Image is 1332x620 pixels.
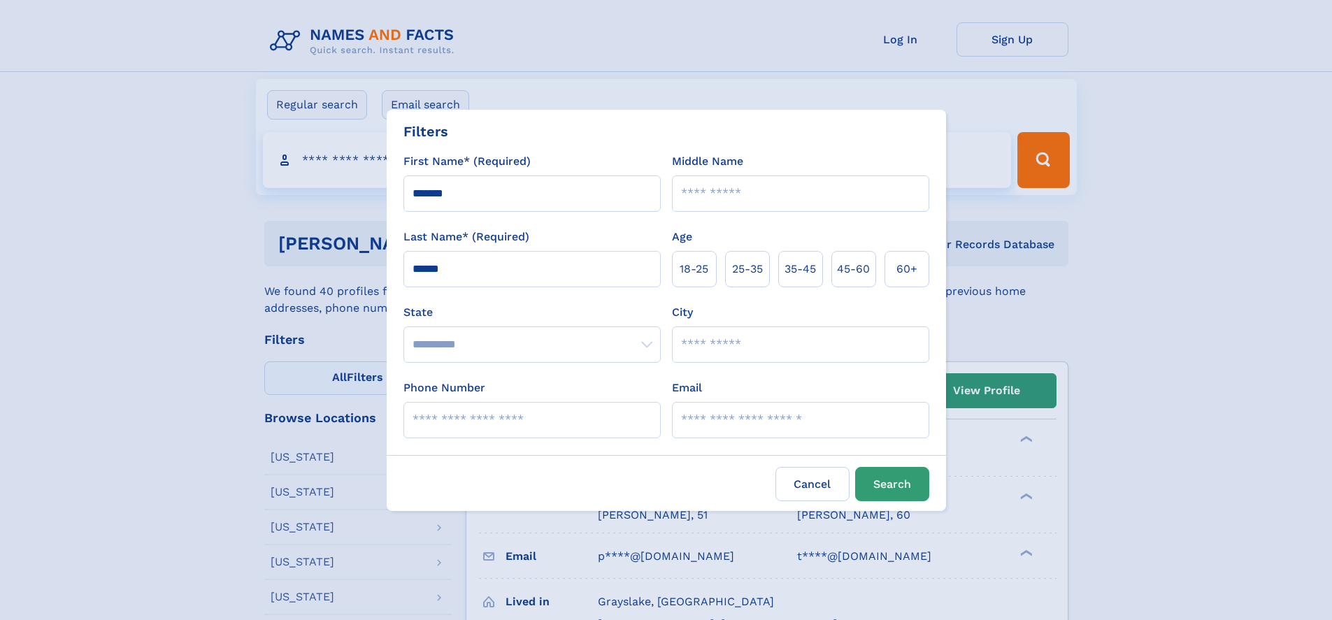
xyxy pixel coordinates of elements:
[672,153,743,170] label: Middle Name
[785,261,816,277] span: 35‑45
[403,121,448,142] div: Filters
[672,304,693,321] label: City
[775,467,850,501] label: Cancel
[403,229,529,245] label: Last Name* (Required)
[732,261,763,277] span: 25‑35
[403,380,485,396] label: Phone Number
[672,380,702,396] label: Email
[672,229,692,245] label: Age
[403,153,531,170] label: First Name* (Required)
[680,261,708,277] span: 18‑25
[896,261,917,277] span: 60+
[403,304,661,321] label: State
[855,467,929,501] button: Search
[837,261,870,277] span: 45‑60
